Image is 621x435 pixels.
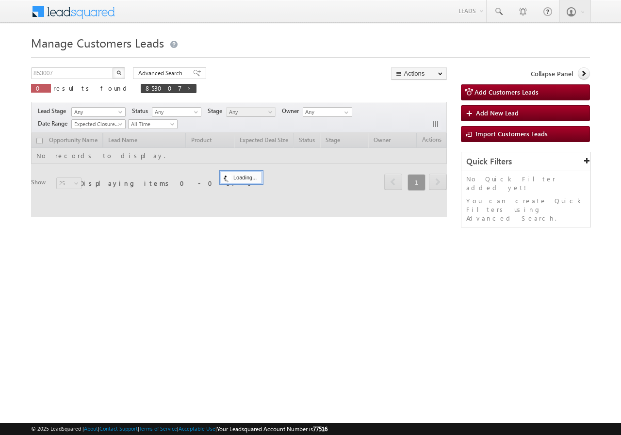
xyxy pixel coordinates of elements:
[38,107,70,115] span: Lead Stage
[138,69,185,78] span: Advanced Search
[31,424,327,434] span: © 2025 LeadSquared | | | | |
[313,425,327,433] span: 77516
[303,107,352,117] input: Type to Search
[71,119,126,129] a: Expected Closure Date
[129,120,175,129] span: All Time
[84,425,98,432] a: About
[339,108,351,117] a: Show All Items
[208,107,226,115] span: Stage
[132,107,152,115] span: Status
[99,425,138,432] a: Contact Support
[474,88,539,96] span: Add Customers Leads
[531,69,573,78] span: Collapse Panel
[226,107,276,117] a: Any
[461,152,590,171] div: Quick Filters
[36,84,46,92] span: 0
[476,109,519,117] span: Add New Lead
[72,120,122,129] span: Expected Closure Date
[391,67,447,80] button: Actions
[466,175,586,192] p: No Quick Filter added yet!
[152,107,201,117] a: Any
[72,108,122,116] span: Any
[146,84,182,92] span: 853007
[466,196,586,223] p: You can create Quick Filters using Advanced Search.
[282,107,303,115] span: Owner
[221,172,262,183] div: Loading...
[38,119,71,128] span: Date Range
[71,107,126,117] a: Any
[152,108,198,116] span: Any
[139,425,177,432] a: Terms of Service
[128,119,178,129] a: All Time
[227,108,273,116] span: Any
[31,35,164,50] span: Manage Customers Leads
[116,70,121,75] img: Search
[475,129,548,138] span: Import Customers Leads
[179,425,215,432] a: Acceptable Use
[53,84,131,92] span: results found
[217,425,327,433] span: Your Leadsquared Account Number is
